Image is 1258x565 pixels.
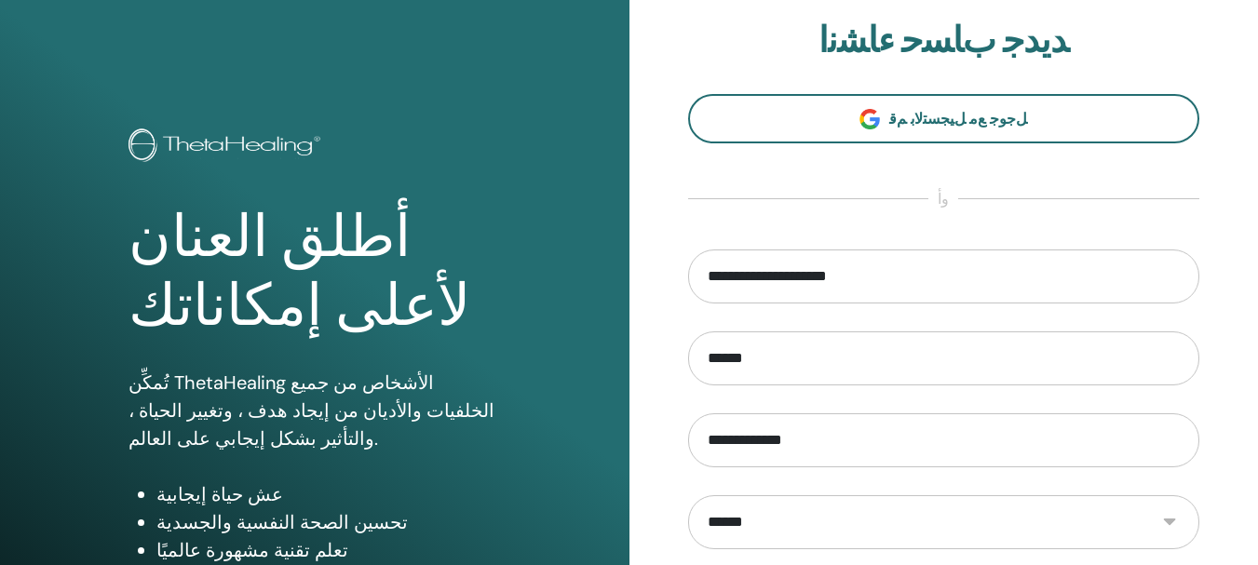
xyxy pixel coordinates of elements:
[156,480,501,508] li: عش حياة إيجابية
[688,20,1200,62] h2: ﺪﻳﺪﺟ ﺏﺎﺴﺣ ءﺎﺸﻧﺍ
[889,109,1027,128] span: ﻞﺟﻮﺟ ﻊﻣ ﻞﻴﺠﺴﺘﻟﺎﺑ ﻢﻗ
[129,369,501,452] p: تُمكِّن ThetaHealing الأشخاص من جميع الخلفيات والأديان من إيجاد هدف ، وتغيير الحياة ، والتأثير بش...
[928,188,958,210] span: ﻭﺃ
[688,94,1200,143] a: ﻞﺟﻮﺟ ﻊﻣ ﻞﻴﺠﺴﺘﻟﺎﺑ ﻢﻗ
[156,536,501,564] li: تعلم تقنية مشهورة عالميًا
[129,203,501,342] h1: أطلق العنان لأعلى إمكاناتك
[156,508,501,536] li: تحسين الصحة النفسية والجسدية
